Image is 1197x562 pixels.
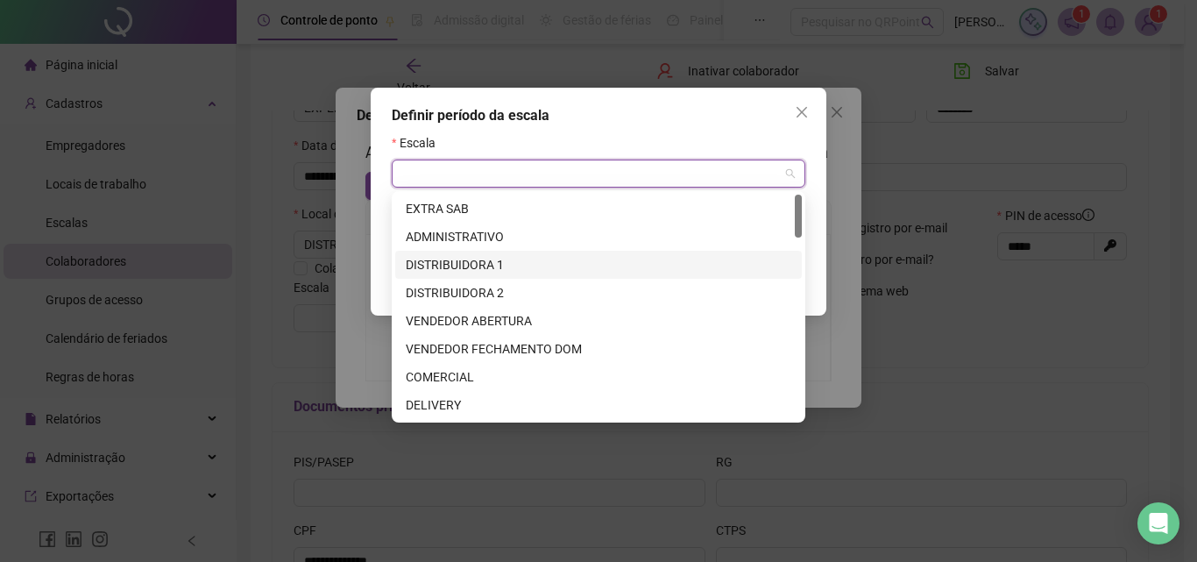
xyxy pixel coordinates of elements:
div: DISTRIBUIDORA 2 [395,279,802,307]
div: DISTRIBUIDORA 2 [406,283,791,302]
div: VENDEDOR FECHAMENTO DOM [406,339,791,359]
div: Open Intercom Messenger [1137,502,1179,544]
div: Definir período da escala [392,105,805,126]
div: ADMINISTRATIVO [395,223,802,251]
div: EXTRA SAB [395,195,802,223]
div: VENDEDOR ABERTURA [406,311,791,331]
span: close [795,105,809,119]
div: DELIVERY [406,395,791,415]
button: Close [788,98,816,126]
div: DISTRIBUIDORA 1 [406,255,791,274]
div: VENDEDOR FECHAMENTO DOM [395,335,802,363]
div: COMERCIAL [395,363,802,391]
div: VENDEDOR ABERTURA [395,307,802,335]
div: DISTRIBUIDORA 1 [395,251,802,279]
div: DELIVERY [395,391,802,419]
div: COMERCIAL [406,367,791,387]
label: Escala [392,133,447,153]
div: ADMINISTRATIVO [406,227,791,246]
div: EXTRA SAB [406,199,791,218]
